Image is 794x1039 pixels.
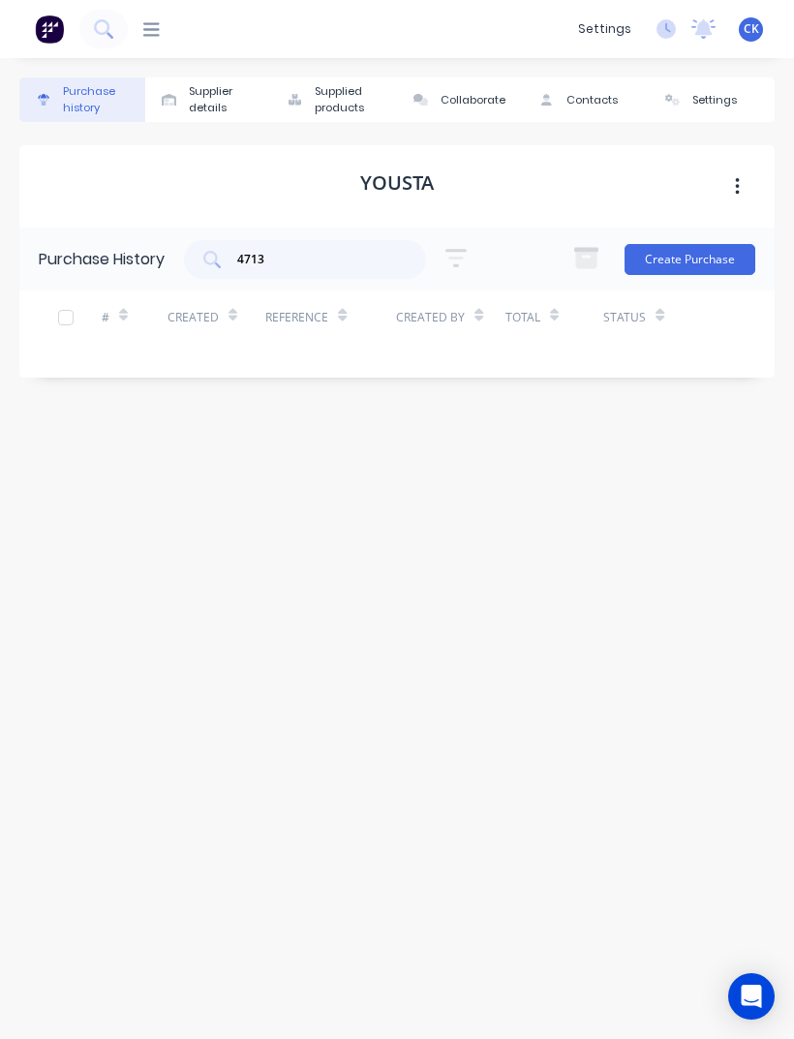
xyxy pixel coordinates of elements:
h1: Yousta [360,171,434,195]
div: Supplier details [189,83,261,116]
div: # [102,309,109,326]
div: Created By [396,309,465,326]
div: settings [568,15,641,44]
button: Collaborate [397,77,523,122]
div: Open Intercom Messenger [728,973,775,1020]
input: Search purchases... [235,250,396,269]
span: CK [744,20,759,38]
button: Contacts [523,77,649,122]
div: Purchase history [63,83,136,116]
img: Factory [35,15,64,44]
button: Supplied products [271,77,397,122]
div: Created [168,309,219,326]
button: Settings [649,77,775,122]
button: Create Purchase [625,244,755,275]
div: Settings [692,92,737,108]
div: Purchase History [39,248,165,271]
button: Supplier details [145,77,271,122]
div: Total [505,309,540,326]
div: Contacts [566,92,618,108]
div: Reference [265,309,328,326]
div: Supplied products [315,83,387,116]
button: Purchase history [19,77,145,122]
div: Status [603,309,646,326]
div: Collaborate [441,92,505,108]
